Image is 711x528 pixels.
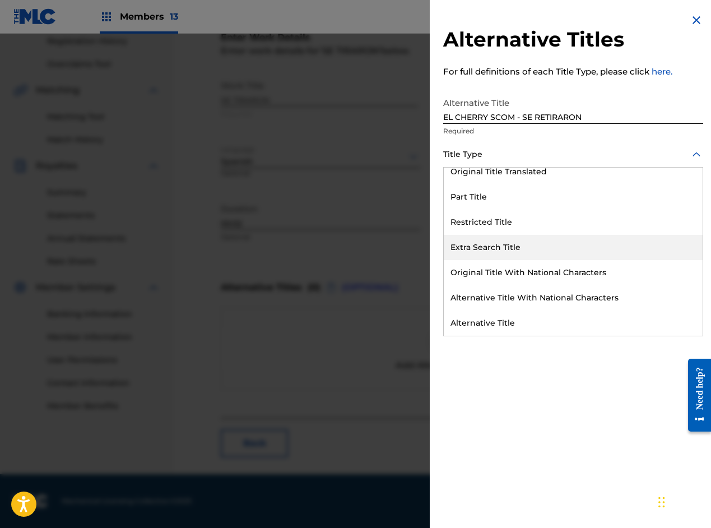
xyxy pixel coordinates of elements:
[444,311,703,336] div: Alternative Title
[444,184,703,210] div: Part Title
[443,66,703,78] p: For full definitions of each Title Type, please click
[658,485,665,519] div: Drag
[120,10,178,23] span: Members
[680,350,711,440] iframe: Resource Center
[652,66,672,77] a: here.
[444,285,703,311] div: Alternative Title With National Characters
[13,8,57,25] img: MLC Logo
[100,10,113,24] img: Top Rightsholders
[444,210,703,235] div: Restricted Title
[444,260,703,285] div: Original Title With National Characters
[443,126,703,136] p: Required
[170,11,178,22] span: 13
[444,159,703,184] div: Original Title Translated
[443,27,703,52] h2: Alternative Titles
[655,474,711,528] iframe: Chat Widget
[444,235,703,260] div: Extra Search Title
